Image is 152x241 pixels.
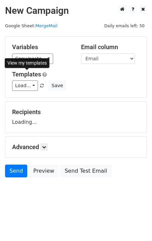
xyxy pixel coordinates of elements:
[29,165,59,177] a: Preview
[12,108,140,116] h5: Recipients
[12,71,41,78] a: Templates
[5,23,58,28] small: Google Sheet:
[12,43,71,51] h5: Variables
[5,58,49,68] div: View my templates
[12,143,140,151] h5: Advanced
[12,54,53,64] a: Copy/paste...
[81,43,140,51] h5: Email column
[35,23,58,28] a: MergeMail
[5,165,27,177] a: Send
[102,23,147,28] a: Daily emails left: 50
[60,165,111,177] a: Send Test Email
[102,22,147,30] span: Daily emails left: 50
[12,108,140,126] div: Loading...
[5,5,147,16] h2: New Campaign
